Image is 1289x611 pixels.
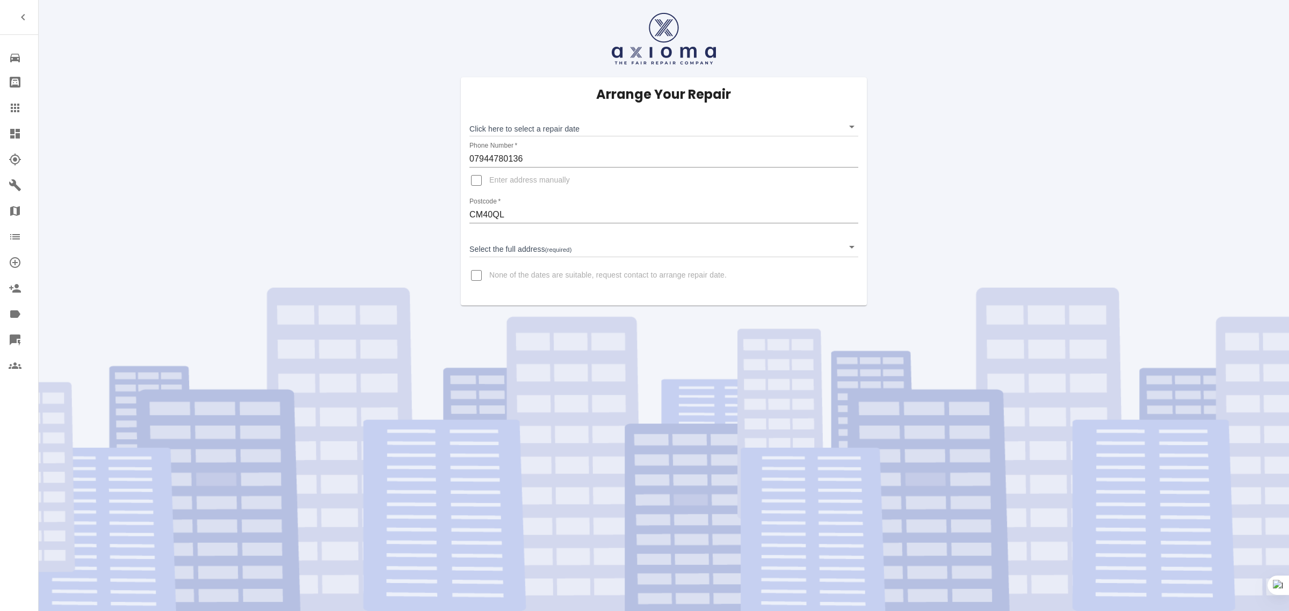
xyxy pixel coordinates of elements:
span: Enter address manually [489,175,570,186]
label: Postcode [469,197,501,206]
label: Phone Number [469,141,517,150]
span: None of the dates are suitable, request contact to arrange repair date. [489,270,727,281]
img: axioma [612,13,716,64]
h5: Arrange Your Repair [596,86,731,103]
